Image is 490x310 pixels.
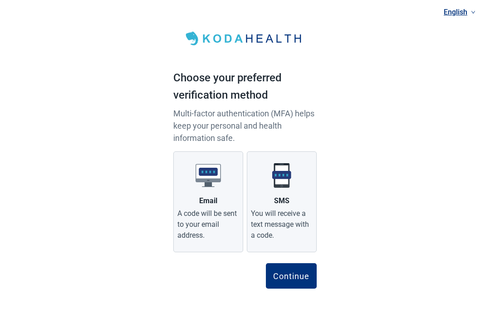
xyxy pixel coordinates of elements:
div: Continue [273,271,309,280]
main: Main content [173,10,317,307]
a: Current language: English [440,5,479,20]
img: Koda Health [181,29,309,49]
div: You will receive a text message with a code. [251,208,313,241]
button: Continue [266,263,317,289]
div: SMS [274,195,289,206]
span: down [471,10,475,15]
p: Multi-factor authentication (MFA) helps keep your personal and health information safe. [173,107,317,144]
div: A code will be sent to your email address. [177,208,239,241]
h1: Choose your preferred verification method [173,70,317,107]
div: Email [199,195,217,206]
